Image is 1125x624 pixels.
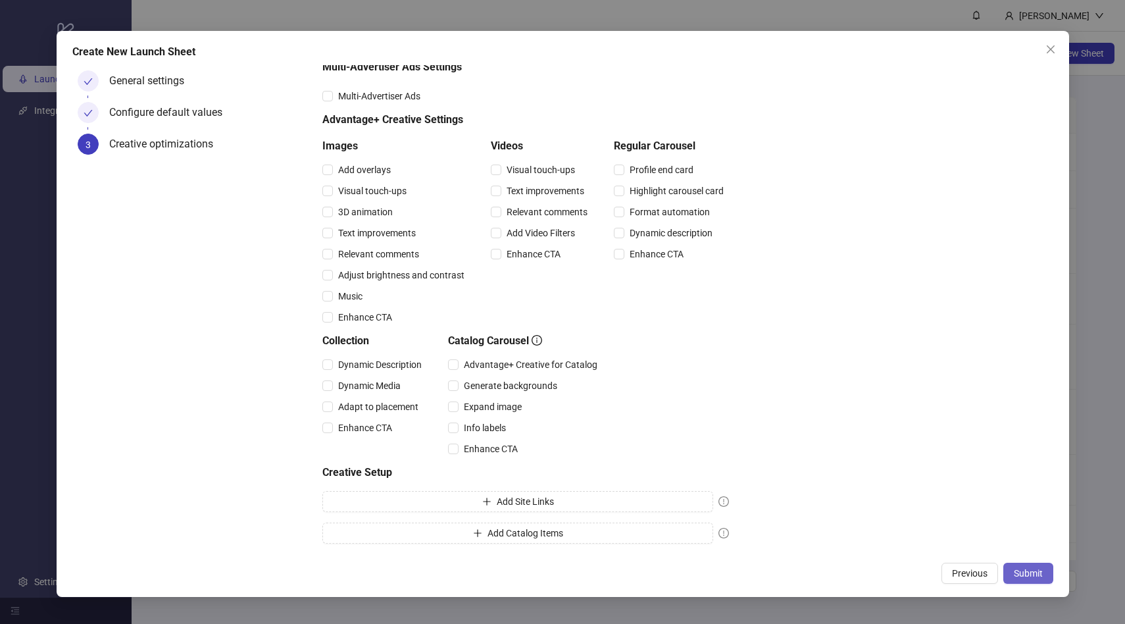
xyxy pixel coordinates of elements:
span: Dynamic Media [333,378,406,393]
div: Creative optimizations [109,134,224,155]
div: Configure default values [109,102,233,123]
h5: Catalog Carousel [448,333,603,349]
span: check [84,77,93,86]
span: Add overlays [333,163,396,177]
span: Highlight carousel card [624,184,729,198]
span: Generate backgrounds [459,378,562,393]
span: Add Video Filters [501,226,580,240]
span: Enhance CTA [459,442,523,456]
span: exclamation-circle [718,496,729,507]
span: 3D animation [333,205,398,219]
span: Advantage+ Creative for Catalog [459,357,603,372]
h5: Advantage+ Creative Settings [322,112,729,128]
span: Info labels [459,421,511,435]
span: Text improvements [501,184,589,198]
span: plus [473,529,482,538]
button: Previous [941,563,998,584]
span: Multi-Advertiser Ads [333,89,426,103]
span: Visual touch-ups [501,163,580,177]
span: Adjust brightness and contrast [333,268,470,282]
span: Dynamic description [624,226,718,240]
span: Profile end card [624,163,699,177]
h5: Collection [322,333,427,349]
span: Add Site Links [497,496,554,507]
span: Relevant comments [501,205,593,219]
span: Text improvements [333,226,421,240]
span: Dynamic Description [333,357,427,372]
span: close [1045,44,1056,55]
span: Enhance CTA [624,247,689,261]
span: check [84,109,93,118]
h5: Videos [491,138,593,154]
h5: Creative Setup [322,465,729,481]
span: Format automation [624,205,715,219]
span: info-circle [532,335,542,346]
button: Add Catalog Items [322,523,713,544]
button: Close [1040,39,1061,60]
span: Music [333,289,368,303]
h5: Multi-Advertiser Ads Settings [322,59,729,75]
div: General settings [109,70,195,91]
button: Submit [1003,563,1053,584]
div: Create New Launch Sheet [72,44,1053,60]
span: plus [482,497,491,506]
span: exclamation-circle [718,528,729,538]
span: Add Catalog Items [488,528,563,538]
span: Enhance CTA [333,310,397,325]
h5: Regular Carousel [614,138,729,154]
span: Enhance CTA [333,421,397,435]
span: 3 [86,140,91,150]
h5: Images [322,138,470,154]
span: Adapt to placement [333,400,424,414]
span: Submit [1014,568,1043,579]
span: Enhance CTA [501,247,566,261]
span: Previous [952,568,988,579]
span: Expand image [459,400,527,414]
button: Add Site Links [322,491,713,512]
span: Relevant comments [333,247,424,261]
span: Visual touch-ups [333,184,412,198]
